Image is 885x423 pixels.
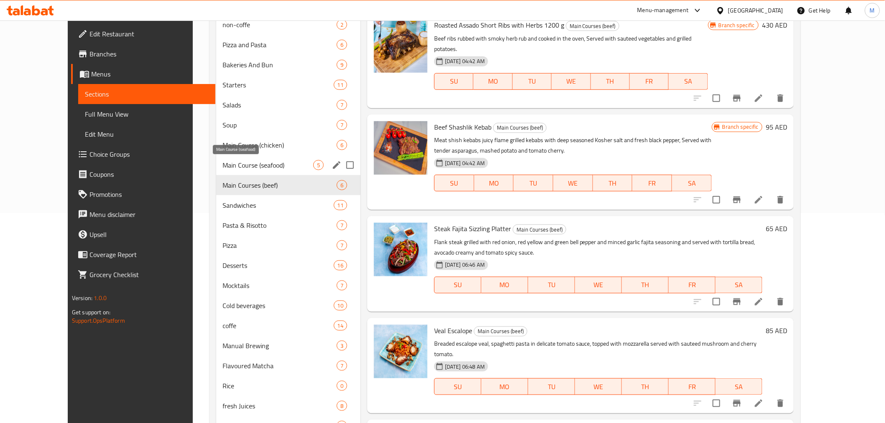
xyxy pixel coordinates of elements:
[337,41,347,49] span: 6
[632,175,672,191] button: FR
[90,49,209,59] span: Branches
[528,378,575,395] button: TU
[216,35,361,55] div: Pizza and Pasta6
[669,277,716,293] button: FR
[770,292,790,312] button: delete
[672,279,712,291] span: FR
[754,195,764,205] a: Edit menu item
[337,61,347,69] span: 9
[337,381,347,391] div: items
[216,356,361,376] div: Flavoured Matcha7
[223,401,337,411] span: fresh Juices
[442,57,488,65] span: [DATE] 04:42 AM
[669,73,708,90] button: SA
[766,121,787,133] h6: 95 AED
[71,64,215,84] a: Menus
[575,277,622,293] button: WE
[374,19,427,73] img: Roasted Assado Short Ribs with Herbs 1200 g
[593,175,633,191] button: TH
[72,293,92,303] span: Version:
[337,362,347,370] span: 7
[566,21,619,31] span: Main Courses (beef)
[71,265,215,285] a: Grocery Checklist
[438,177,471,189] span: SU
[90,189,209,199] span: Promotions
[337,121,347,129] span: 7
[494,123,546,133] span: Main Courses (beef)
[672,381,712,393] span: FR
[708,89,725,107] span: Select to update
[513,225,566,234] span: Main Courses (beef)
[223,100,337,110] span: Salads
[337,20,347,30] div: items
[216,376,361,396] div: Rice0
[596,177,629,189] span: TH
[78,124,215,144] a: Edit Menu
[575,378,622,395] button: WE
[337,101,347,109] span: 7
[334,322,347,330] span: 14
[90,169,209,179] span: Coupons
[216,155,361,175] div: Main Course (seafood)5edit
[223,321,334,331] span: coffe
[728,6,783,15] div: [GEOGRAPHIC_DATA]
[337,100,347,110] div: items
[434,339,762,359] p: Breaded escalope veal, spaghetti pasta in delicate tomato sauce, topped with mozzarella served wi...
[337,141,347,149] span: 6
[90,209,209,219] span: Menu disclaimer
[337,242,347,250] span: 7
[314,161,323,169] span: 5
[532,381,572,393] span: TU
[716,277,762,293] button: SA
[434,73,473,90] button: SU
[434,324,472,337] span: Veal Escalope
[85,109,209,119] span: Full Menu View
[337,60,347,70] div: items
[374,325,427,378] img: Veal Escalope
[532,279,572,291] span: TU
[474,175,514,191] button: MO
[223,180,337,190] span: Main Courses (beef)
[337,21,347,29] span: 2
[337,120,347,130] div: items
[223,381,337,391] span: Rice
[337,181,347,189] span: 6
[517,177,550,189] span: TU
[630,73,669,90] button: FR
[434,19,564,31] span: Roasted Assado Short Ribs with Herbs 1200 g
[223,120,337,130] div: Soup
[434,175,474,191] button: SU
[669,378,716,395] button: FR
[578,381,619,393] span: WE
[334,81,347,89] span: 11
[337,342,347,350] span: 3
[434,378,481,395] button: SU
[85,129,209,139] span: Edit Menu
[473,73,512,90] button: MO
[762,19,787,31] h6: 430 AED
[719,279,759,291] span: SA
[754,398,764,408] a: Edit menu item
[71,24,215,44] a: Edit Restaurant
[223,260,334,270] span: Desserts
[766,325,787,336] h6: 85 AED
[223,240,337,250] span: Pizza
[719,123,762,131] span: Branch specific
[514,175,553,191] button: TU
[766,223,787,234] h6: 65 AED
[90,29,209,39] span: Edit Restaurant
[223,60,337,70] span: Bakeries And Bun
[625,279,665,291] span: TH
[216,55,361,75] div: Bakeries And Bun9
[672,175,712,191] button: SA
[870,6,875,15] span: M
[85,89,209,99] span: Sections
[223,341,337,351] span: Manual Brewing
[719,381,759,393] span: SA
[337,280,347,290] div: items
[223,140,337,150] div: Main Course (chicken)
